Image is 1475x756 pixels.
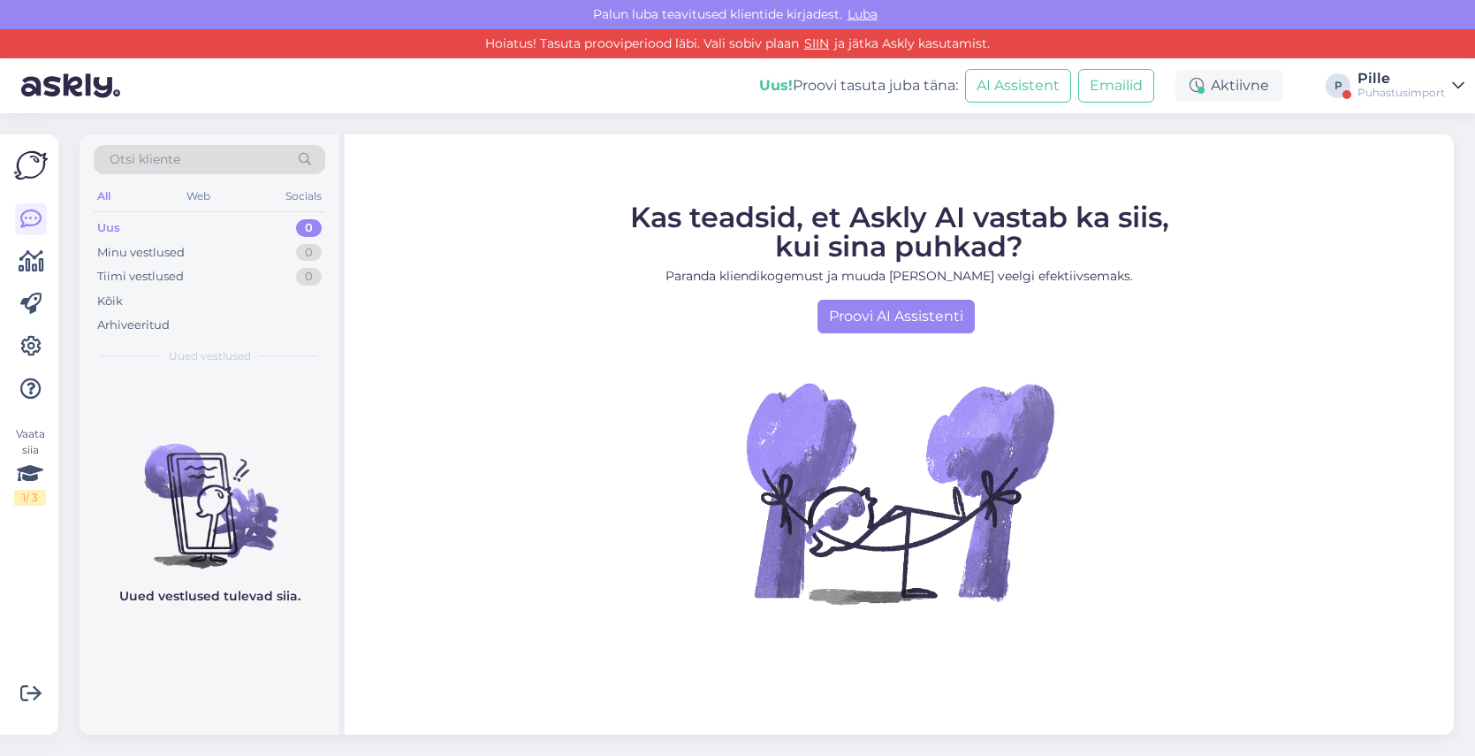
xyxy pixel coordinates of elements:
[119,587,300,606] p: Uued vestlused tulevad siia.
[169,348,251,364] span: Uued vestlused
[799,35,834,51] a: SIIN
[97,317,170,334] div: Arhiveeritud
[1357,86,1445,100] div: Puhastusimport
[14,149,48,182] img: Askly Logo
[296,244,322,262] div: 0
[183,185,214,208] div: Web
[1357,72,1464,100] a: PillePuhastusimport
[817,300,975,333] a: Proovi AI Assistenti
[14,426,46,506] div: Vaata siia
[759,77,793,94] b: Uus!
[110,150,180,169] span: Otsi kliente
[97,293,123,310] div: Kõik
[630,200,1169,263] span: Kas teadsid, et Askly AI vastab ka siis, kui sina puhkad?
[965,69,1071,103] button: AI Assistent
[630,267,1169,286] p: Paranda kliendikogemust ja muuda [PERSON_NAME] veelgi efektiivsemaks.
[14,490,46,506] div: 1 / 3
[296,219,322,237] div: 0
[1326,73,1350,98] div: P
[296,268,322,286] div: 0
[80,412,339,571] img: No chats
[97,268,184,286] div: Tiimi vestlused
[94,185,114,208] div: All
[1078,69,1154,103] button: Emailid
[97,244,185,262] div: Minu vestlused
[282,185,325,208] div: Socials
[759,75,958,96] div: Proovi tasuta juba täna:
[842,6,883,22] span: Luba
[741,333,1059,652] img: No Chat active
[1175,70,1283,102] div: Aktiivne
[97,219,120,237] div: Uus
[1357,72,1445,86] div: Pille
